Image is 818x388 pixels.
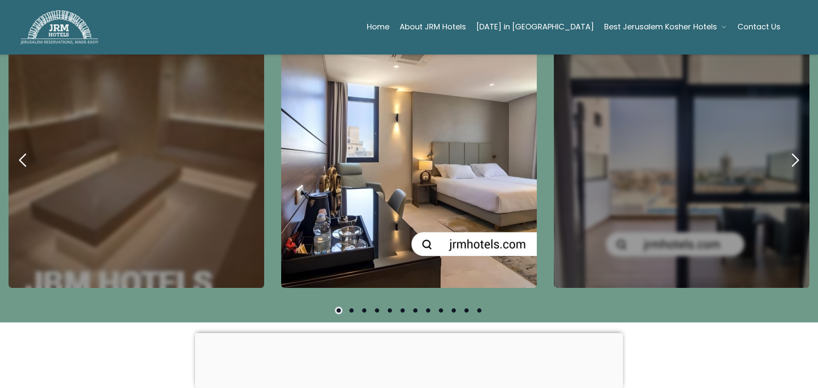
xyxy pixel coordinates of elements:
[781,146,809,175] button: next
[604,21,717,33] span: Best Jerusalem Kosher Hotels
[367,18,389,35] a: Home
[476,18,594,35] a: [DATE] in [GEOGRAPHIC_DATA]
[9,146,37,175] button: previous
[20,10,98,44] img: JRM Hotels
[400,18,466,35] a: About JRM Hotels
[195,333,623,386] iframe: Advertisement
[604,18,727,35] button: Best Jerusalem Kosher Hotels
[737,18,781,35] a: Contact Us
